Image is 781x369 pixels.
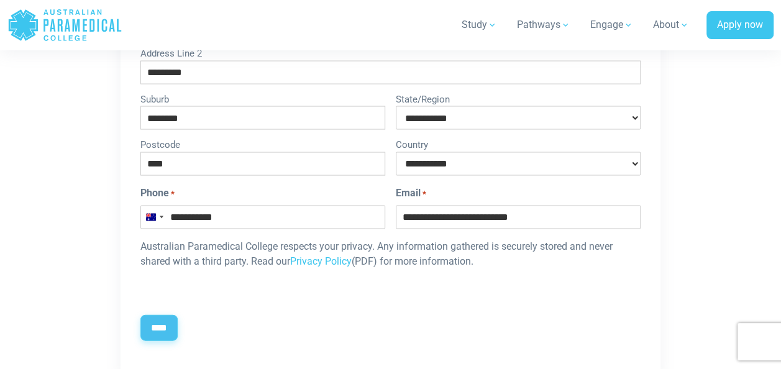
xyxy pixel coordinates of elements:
[396,135,641,152] label: Country
[509,7,578,42] a: Pathways
[583,7,641,42] a: Engage
[140,135,386,152] label: Postcode
[646,7,697,42] a: About
[140,43,641,61] label: Address Line 2
[141,206,167,229] button: Selected country
[706,11,774,40] a: Apply now
[454,7,505,42] a: Study
[396,186,426,201] label: Email
[290,255,352,267] a: Privacy Policy
[396,89,641,107] label: State/Region
[140,89,386,107] label: Suburb
[140,186,175,201] label: Phone
[140,239,641,269] p: Australian Paramedical College respects your privacy. Any information gathered is securely stored...
[7,5,122,45] a: Australian Paramedical College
